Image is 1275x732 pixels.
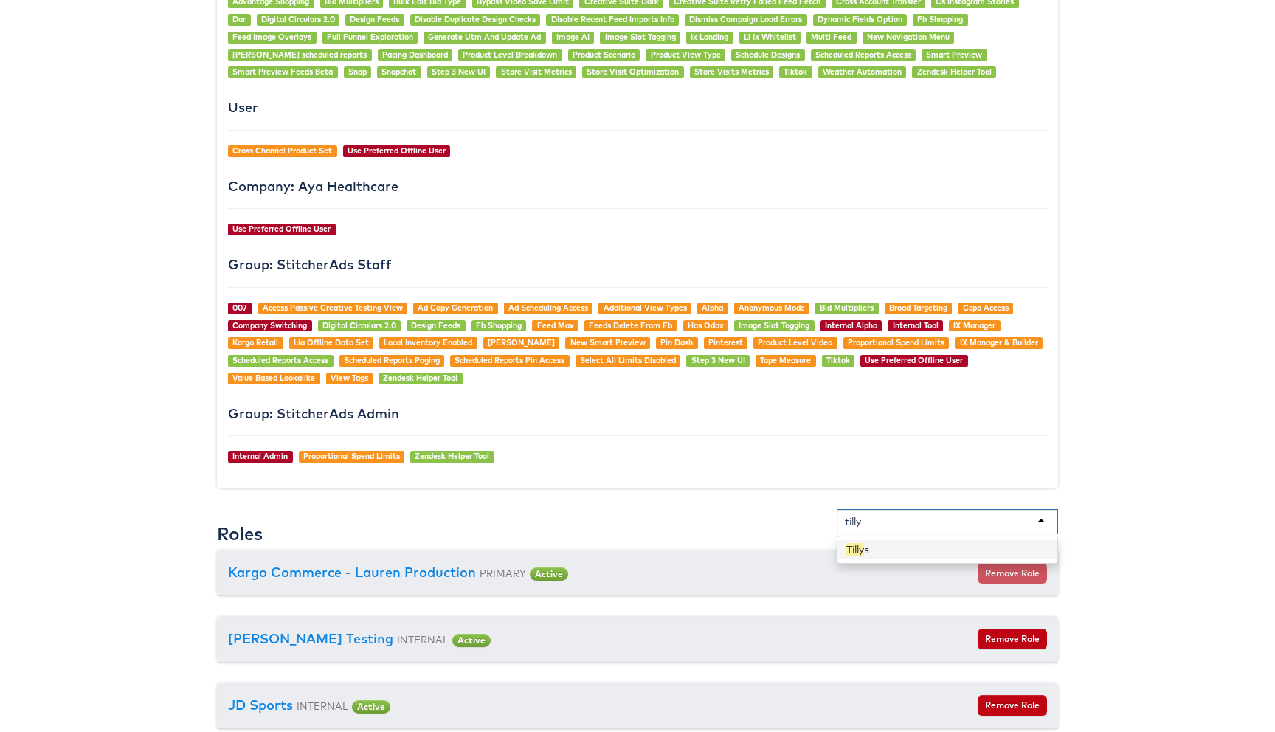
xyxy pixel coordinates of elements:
small: INTERNAL [297,700,348,712]
a: Image Slot Tagging [739,320,809,331]
a: Has Odax [688,320,724,331]
a: Tiktok [826,355,850,365]
a: Snapchat [381,66,416,77]
a: Product View Type [651,49,721,60]
a: IX Manager [953,320,995,331]
a: Step 3 New UI [691,355,745,365]
a: Use Preferred Offline User [232,224,331,234]
button: Remove Role [978,563,1047,584]
h4: User [228,100,1047,115]
a: Lia Offline Data Set [294,337,369,348]
a: Scheduled Reports Pin Access [455,355,564,365]
h4: Group: StitcherAds Admin [228,407,1047,421]
a: IX Manager & Builder [960,337,1038,348]
a: Scheduled Reports Paging [344,355,440,365]
span: Active [352,700,390,714]
a: Tiktok [784,66,807,77]
a: Feeds Delete From Fb [589,320,672,331]
a: Pinterest [708,337,743,348]
a: Digital Circulars 2.0 [322,320,396,331]
a: Store Visits Metrics [694,66,769,77]
a: Ad Scheduling Access [508,303,588,313]
a: Full Funnel Exploration [327,32,413,42]
button: Remove Role [978,629,1047,649]
a: Disable Recent Feed Imports Info [551,14,674,24]
a: Design Feeds [411,320,460,331]
a: Tape Measure [760,355,811,365]
a: Broad Targeting [889,303,947,313]
span: Active [530,567,568,581]
a: View Tags [331,373,368,383]
a: Li Ix Whitelist [744,32,796,42]
button: Remove Role [978,695,1047,716]
span: Active [452,634,491,647]
a: Store Visit Optimization [587,66,679,77]
a: Disable Duplicate Design Checks [415,14,536,24]
a: Digital Circulars 2.0 [261,14,335,24]
a: Internal Tool [893,320,939,331]
a: Use Preferred Offline User [348,145,446,156]
a: Use Preferred Offline User [865,355,963,365]
span: Tilly [846,543,864,556]
a: Additional View Types [604,303,687,313]
a: Multi Feed [811,32,851,42]
a: Proportional Spend Limits [303,451,400,461]
a: Schedule Designs [736,49,800,60]
a: Product Level Video [758,337,832,348]
a: Fb Shopping [917,14,963,24]
a: Smart Preview [926,49,982,60]
a: Store Visit Metrics [501,66,572,77]
a: Cross Channel Product Set [232,145,332,156]
a: [PERSON_NAME] [488,337,555,348]
a: Dynamic Fields Option [818,14,902,24]
a: Step 3 New UI [432,66,486,77]
a: Ad Copy Generation [418,303,493,313]
a: Pacing Dashboard [382,49,448,60]
a: Product Level Breakdown [463,49,557,60]
a: Scheduled Reports Access [815,49,911,60]
a: Snap [348,66,367,77]
a: Weather Automation [823,66,902,77]
a: Select All Limits Disabled [580,355,676,365]
a: Ccpa Access [963,303,1009,313]
a: Zendesk Helper Tool [383,373,457,383]
a: Design Feeds [350,14,399,24]
a: Local Inventory Enabled [384,337,472,348]
a: Ix Landing [691,32,728,42]
a: Company Switching [232,320,307,331]
a: Anonymous Mode [739,303,805,313]
a: Zendesk Helper Tool [415,451,489,461]
a: Feed Max [537,320,574,331]
a: [PERSON_NAME] Testing [228,630,393,647]
a: Fb Shopping [476,320,522,331]
a: Internal Admin [232,451,288,461]
a: Value Based Lookalike [232,373,315,383]
a: Product Scenario [573,49,635,60]
a: Alpha [702,303,723,313]
a: 007 [232,303,247,313]
small: INTERNAL [397,633,449,646]
a: Pin Dash [660,337,693,348]
div: s [837,540,1057,559]
a: Zendesk Helper Tool [917,66,992,77]
a: Access Passive Creative Testing View [263,303,403,313]
h4: Group: StitcherAds Staff [228,258,1047,272]
a: New Navigation Menu [867,32,950,42]
h3: Roles [217,524,263,543]
h4: Company: Aya Healthcare [228,179,1047,194]
a: Bid Multipliers [820,303,874,313]
a: [PERSON_NAME] scheduled reports [232,49,367,60]
small: PRIMARY [480,567,526,579]
a: New Smart Preview [570,337,646,348]
a: Smart Preview Feeds Beta [232,66,333,77]
a: Scheduled Reports Access [232,355,328,365]
a: Feed Image Overlays [232,32,311,42]
a: Proportional Spend Limits [848,337,944,348]
a: Kargo Commerce - Lauren Production [228,564,476,581]
a: Kargo Retail [232,337,278,348]
a: Dar [232,14,246,24]
a: Generate Utm And Update Ad [428,32,541,42]
a: Dismiss Campaign Load Errors [689,14,802,24]
a: Image AI [556,32,590,42]
a: JD Sports [228,697,293,714]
